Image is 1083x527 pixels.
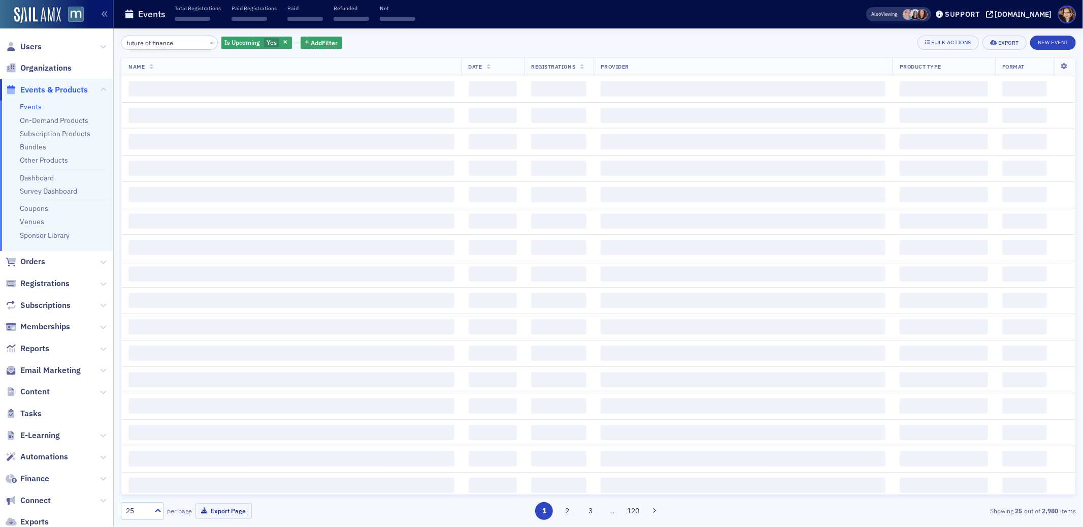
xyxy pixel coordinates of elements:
input: Search… [121,36,218,50]
span: ‌ [1002,372,1047,387]
span: ‌ [601,398,885,414]
span: ‌ [1002,187,1047,202]
a: Email Marketing [6,365,81,376]
a: Reports [6,343,49,354]
span: ‌ [531,134,586,149]
span: ‌ [1002,293,1047,308]
a: Connect [6,495,51,506]
span: ‌ [601,240,885,255]
span: ‌ [1002,213,1047,229]
strong: 25 [1013,506,1024,515]
span: Automations [20,451,68,462]
span: ‌ [531,240,586,255]
span: Dee Sullivan [903,9,913,20]
span: Content [20,386,50,397]
span: ‌ [531,266,586,282]
span: ‌ [1002,398,1047,414]
span: Events & Products [20,84,88,96]
span: Subscriptions [20,300,71,311]
a: Users [6,41,42,52]
span: Viewing [872,11,898,18]
span: ‌ [531,398,586,414]
span: ‌ [469,240,517,255]
span: ‌ [900,346,988,361]
span: ‌ [232,17,267,21]
span: ‌ [128,293,454,308]
span: ‌ [469,293,517,308]
a: View Homepage [61,7,84,24]
span: Format [1002,63,1025,70]
span: ‌ [287,17,323,21]
a: New Event [1030,37,1076,46]
img: SailAMX [68,7,84,22]
span: Provider [601,63,629,70]
span: ‌ [334,17,369,21]
span: ‌ [128,266,454,282]
p: Refunded [334,5,369,12]
span: ‌ [380,17,415,21]
span: Registrations [20,278,70,289]
span: ‌ [531,372,586,387]
span: Natalie Antonakas [917,9,928,20]
label: per page [167,506,192,515]
span: Memberships [20,321,70,332]
span: ‌ [601,451,885,467]
span: ‌ [900,187,988,202]
span: ‌ [900,240,988,255]
a: Subscription Products [20,129,90,138]
span: ‌ [900,398,988,414]
h1: Events [138,8,166,20]
a: Survey Dashboard [20,187,77,196]
span: ‌ [469,134,517,149]
span: ‌ [1002,161,1047,176]
span: ‌ [531,187,586,202]
span: ‌ [531,161,586,176]
a: Tasks [6,408,42,419]
span: ‌ [531,425,586,440]
span: ‌ [601,478,885,493]
a: On-Demand Products [20,116,88,125]
span: ‌ [1002,266,1047,282]
span: ‌ [128,187,454,202]
button: 2 [559,502,576,520]
span: ‌ [128,319,454,334]
a: Venues [20,217,44,226]
span: ‌ [900,425,988,440]
span: ‌ [469,81,517,97]
span: ‌ [900,161,988,176]
div: Bulk Actions [932,40,971,45]
span: Profile [1058,6,1076,23]
a: Dashboard [20,173,54,182]
span: ‌ [601,81,885,97]
div: Export [998,40,1019,46]
p: Total Registrations [175,5,221,12]
span: ‌ [531,81,586,97]
span: ‌ [531,451,586,467]
span: ‌ [469,213,517,229]
p: Paid Registrations [232,5,277,12]
a: Other Products [20,156,68,165]
span: ‌ [1002,81,1047,97]
span: Orders [20,256,45,267]
span: ‌ [128,108,454,123]
span: ‌ [900,81,988,97]
span: Registrations [531,63,575,70]
span: ‌ [601,187,885,202]
span: Reports [20,343,49,354]
span: ‌ [128,451,454,467]
span: ‌ [469,266,517,282]
div: Showing out of items [765,506,1076,515]
strong: 2,980 [1040,506,1060,515]
span: ‌ [900,372,988,387]
div: [DOMAIN_NAME] [995,10,1052,19]
span: ‌ [531,319,586,334]
span: ‌ [900,266,988,282]
span: ‌ [1002,478,1047,493]
span: ‌ [1002,425,1047,440]
span: ‌ [1002,108,1047,123]
button: New Event [1030,36,1076,50]
span: ‌ [531,478,586,493]
span: ‌ [900,451,988,467]
span: ‌ [601,319,885,334]
span: ‌ [1002,319,1047,334]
